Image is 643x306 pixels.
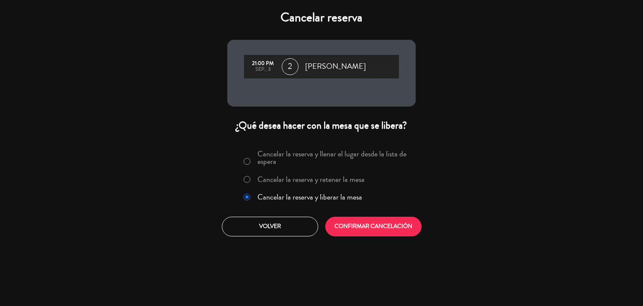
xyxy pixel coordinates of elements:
[282,58,298,75] span: 2
[257,193,362,201] label: Cancelar la reserva y liberar la mesa
[222,217,318,236] button: Volver
[248,61,278,67] div: 21:00 PM
[325,217,422,236] button: CONFIRMAR CANCELACIÓN
[257,150,411,165] label: Cancelar la reserva y llenar el lugar desde la lista de espera
[227,119,416,132] div: ¿Qué desea hacer con la mesa que se libera?
[305,60,366,73] span: [PERSON_NAME]
[257,176,365,183] label: Cancelar la reserva y retener la mesa
[227,10,416,25] h4: Cancelar reserva
[248,67,278,73] div: sep., 3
